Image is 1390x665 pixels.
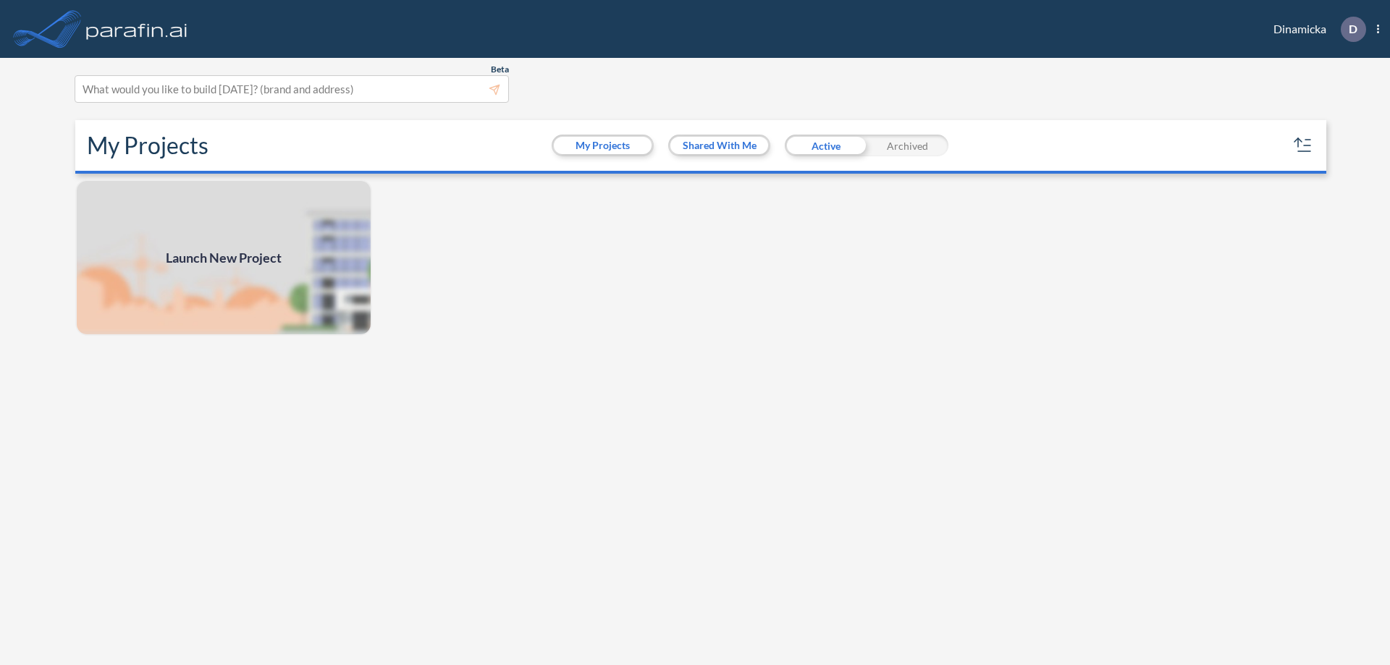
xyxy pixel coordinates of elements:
[75,179,372,336] a: Launch New Project
[83,14,190,43] img: logo
[75,179,372,336] img: add
[670,137,768,154] button: Shared With Me
[1349,22,1357,35] p: D
[1252,17,1379,42] div: Dinamicka
[1292,134,1315,157] button: sort
[554,137,652,154] button: My Projects
[166,248,282,268] span: Launch New Project
[87,132,208,159] h2: My Projects
[491,64,509,75] span: Beta
[785,135,867,156] div: Active
[867,135,948,156] div: Archived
